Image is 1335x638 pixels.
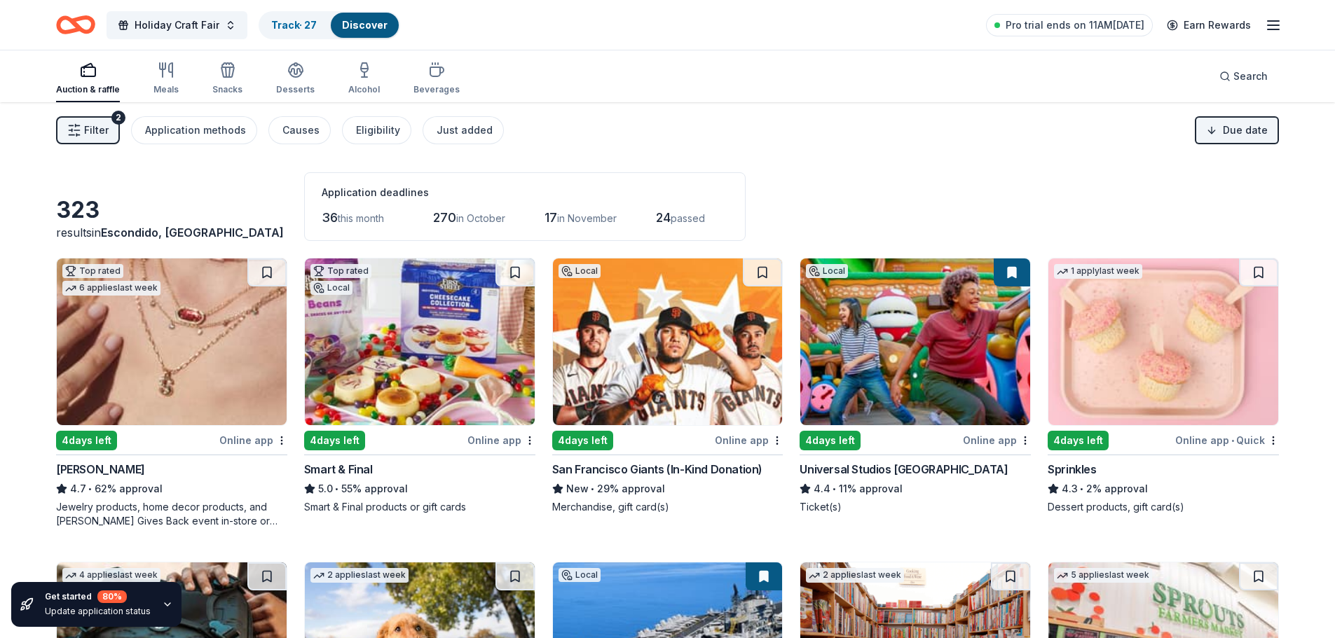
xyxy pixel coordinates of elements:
div: Online app [219,431,287,449]
div: Merchandise, gift card(s) [552,500,783,514]
div: 2 applies last week [806,568,904,583]
a: Earn Rewards [1158,13,1259,38]
button: Desserts [276,56,315,102]
div: 5 applies last week [1054,568,1152,583]
span: • [591,483,594,494]
button: Holiday Craft Fair [107,11,247,39]
div: Local [559,264,601,278]
span: 5.0 [318,480,333,497]
div: 2 [111,111,125,125]
span: Due date [1223,122,1268,139]
div: Causes [282,122,320,139]
a: Image for San Francisco Giants (In-Kind Donation)Local4days leftOnline appSan Francisco Giants (I... [552,258,783,514]
div: Local [806,264,848,278]
div: 55% approval [304,480,535,497]
div: 29% approval [552,480,783,497]
div: Online app [715,431,783,449]
button: Beverages [413,56,460,102]
button: Application methods [131,116,257,144]
span: • [833,483,837,494]
button: Just added [423,116,504,144]
span: in [92,226,284,240]
div: results [56,224,287,241]
div: Just added [437,122,493,139]
span: • [1081,483,1084,494]
div: Application methods [145,122,246,139]
div: Ticket(s) [800,500,1031,514]
a: Image for Sprinkles1 applylast week4days leftOnline app•QuickSprinkles4.3•2% approvalDessert prod... [1048,258,1279,514]
div: Jewelry products, home decor products, and [PERSON_NAME] Gives Back event in-store or online (or ... [56,500,287,528]
div: 11% approval [800,480,1031,497]
button: Auction & raffle [56,56,120,102]
div: Online app [963,431,1031,449]
span: passed [671,212,705,224]
div: [PERSON_NAME] [56,461,145,478]
div: Eligibility [356,122,400,139]
button: Alcohol [348,56,380,102]
div: Top rated [310,264,371,278]
span: 4.7 [70,480,86,497]
div: Local [559,568,601,582]
a: Image for Kendra ScottTop rated6 applieslast week4days leftOnline app[PERSON_NAME]4.7•62% approva... [56,258,287,528]
img: Image for Kendra Scott [57,258,287,425]
button: Search [1208,62,1279,90]
div: Alcohol [348,84,380,95]
div: Update application status [45,606,151,617]
div: Online app Quick [1175,431,1279,449]
div: Local [310,281,352,295]
div: Auction & raffle [56,84,120,95]
div: Online app [467,431,535,449]
div: 4 days left [304,431,365,450]
div: 4 days left [1048,431,1109,450]
div: 2% approval [1048,480,1279,497]
a: Discover [342,19,388,31]
div: 62% approval [56,480,287,497]
span: 24 [656,210,671,225]
div: Snacks [212,84,242,95]
div: Desserts [276,84,315,95]
span: New [566,480,589,497]
div: Universal Studios [GEOGRAPHIC_DATA] [800,461,1008,478]
img: Image for Sprinkles [1048,258,1278,425]
span: 4.3 [1062,480,1078,497]
a: Image for Smart & FinalTop ratedLocal4days leftOnline appSmart & Final5.0•55% approvalSmart & Fin... [304,258,535,514]
div: Dessert products, gift card(s) [1048,500,1279,514]
div: Smart & Final products or gift cards [304,500,535,514]
div: 2 applies last week [310,568,409,583]
a: Image for Universal Studios HollywoodLocal4days leftOnline appUniversal Studios [GEOGRAPHIC_DATA]... [800,258,1031,514]
span: 4.4 [814,480,830,497]
div: 323 [56,196,287,224]
div: Top rated [62,264,123,278]
span: Filter [84,122,109,139]
span: 270 [433,210,456,225]
div: 4 days left [800,431,861,450]
span: in November [557,212,617,224]
div: San Francisco Giants (In-Kind Donation) [552,461,762,478]
span: Pro trial ends on 11AM[DATE] [1006,17,1144,34]
span: Holiday Craft Fair [135,17,219,34]
div: 6 applies last week [62,281,160,296]
div: 1 apply last week [1054,264,1142,279]
div: Meals [153,84,179,95]
div: 80 % [97,590,127,603]
div: Smart & Final [304,461,373,478]
span: Search [1233,68,1268,85]
span: • [88,483,92,494]
div: 4 days left [552,431,613,450]
span: Escondido, [GEOGRAPHIC_DATA] [101,226,284,240]
span: 36 [322,210,338,225]
span: • [335,483,338,494]
img: Image for Universal Studios Hollywood [800,258,1030,425]
a: Home [56,8,95,41]
span: in October [456,212,505,224]
a: Pro trial ends on 11AM[DATE] [986,14,1153,36]
button: Track· 27Discover [259,11,400,39]
div: Application deadlines [322,184,728,201]
div: Get started [45,590,151,603]
img: Image for San Francisco Giants (In-Kind Donation) [553,258,783,425]
div: 4 days left [56,431,117,450]
span: • [1231,435,1234,446]
div: 4 applies last week [62,568,160,583]
img: Image for Smart & Final [305,258,535,425]
button: Snacks [212,56,242,102]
